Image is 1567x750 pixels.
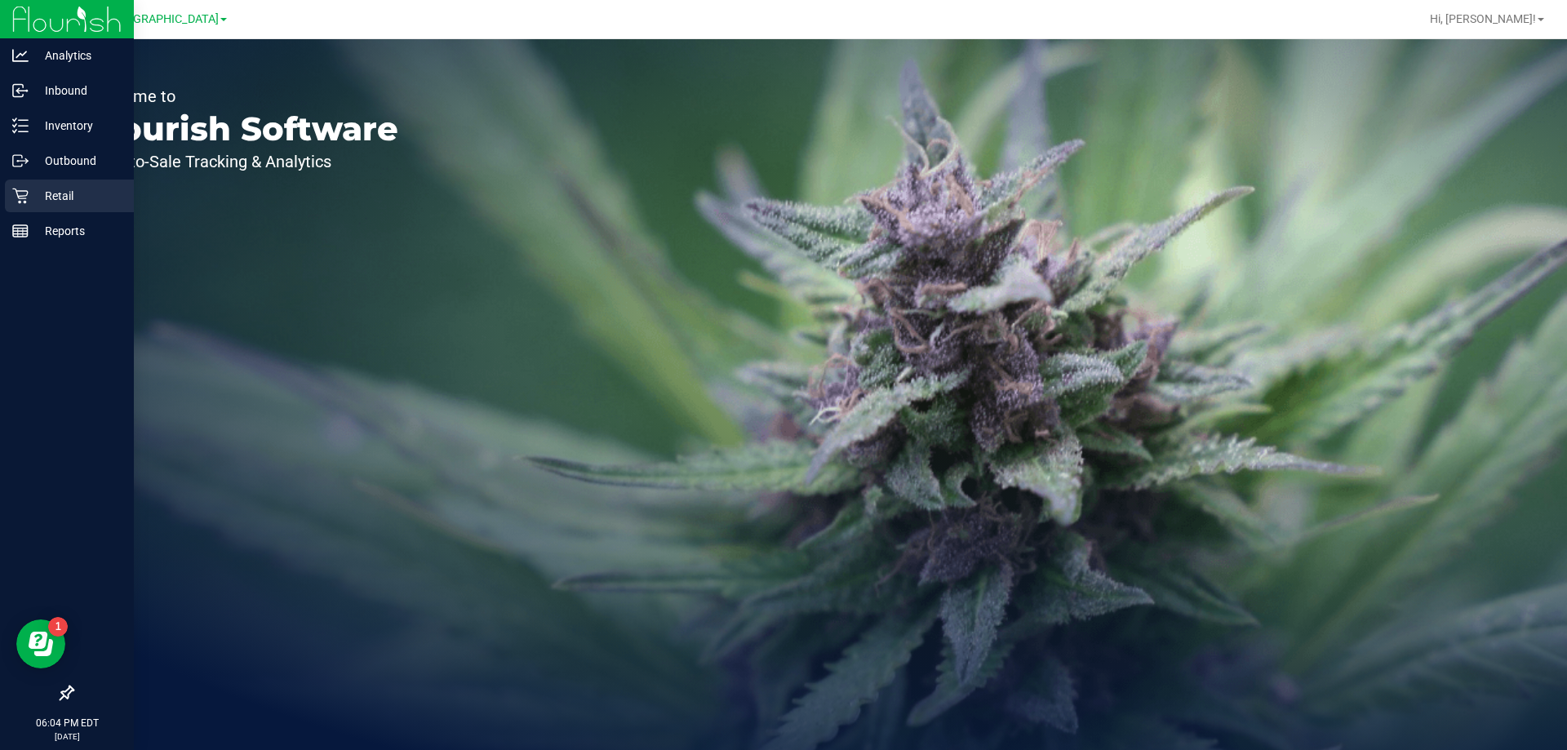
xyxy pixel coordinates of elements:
[107,12,219,26] span: [GEOGRAPHIC_DATA]
[12,118,29,134] inline-svg: Inventory
[29,151,127,171] p: Outbound
[12,223,29,239] inline-svg: Reports
[29,81,127,100] p: Inbound
[29,116,127,135] p: Inventory
[88,113,398,145] p: Flourish Software
[7,730,127,743] p: [DATE]
[12,82,29,99] inline-svg: Inbound
[12,47,29,64] inline-svg: Analytics
[12,188,29,204] inline-svg: Retail
[7,716,127,730] p: 06:04 PM EDT
[88,88,398,104] p: Welcome to
[16,619,65,668] iframe: Resource center
[29,186,127,206] p: Retail
[12,153,29,169] inline-svg: Outbound
[29,46,127,65] p: Analytics
[1430,12,1536,25] span: Hi, [PERSON_NAME]!
[48,617,68,637] iframe: Resource center unread badge
[88,153,398,170] p: Seed-to-Sale Tracking & Analytics
[29,221,127,241] p: Reports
